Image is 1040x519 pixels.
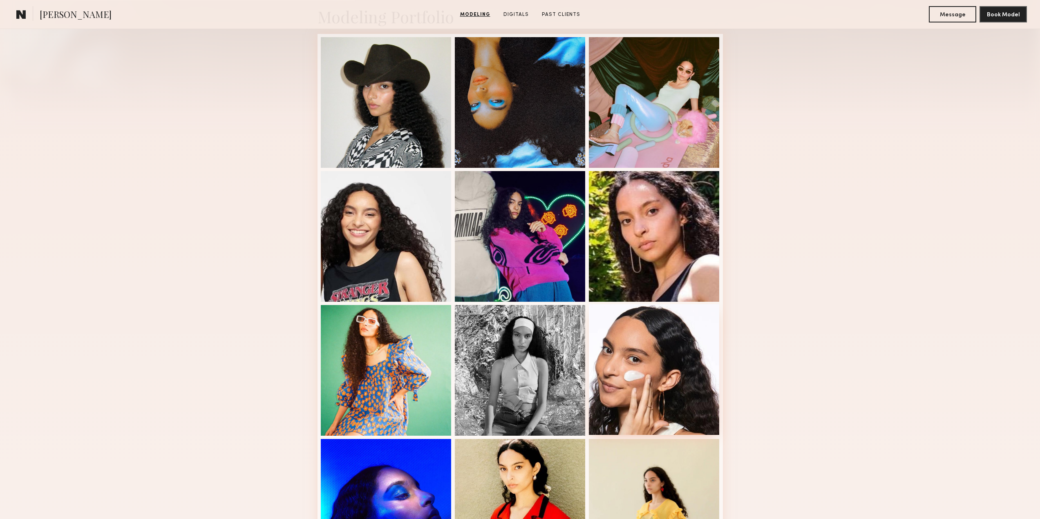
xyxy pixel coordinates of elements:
[457,11,494,18] a: Modeling
[40,8,112,22] span: [PERSON_NAME]
[980,6,1027,22] button: Book Model
[929,6,976,22] button: Message
[539,11,584,18] a: Past Clients
[980,11,1027,18] a: Book Model
[500,11,532,18] a: Digitals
